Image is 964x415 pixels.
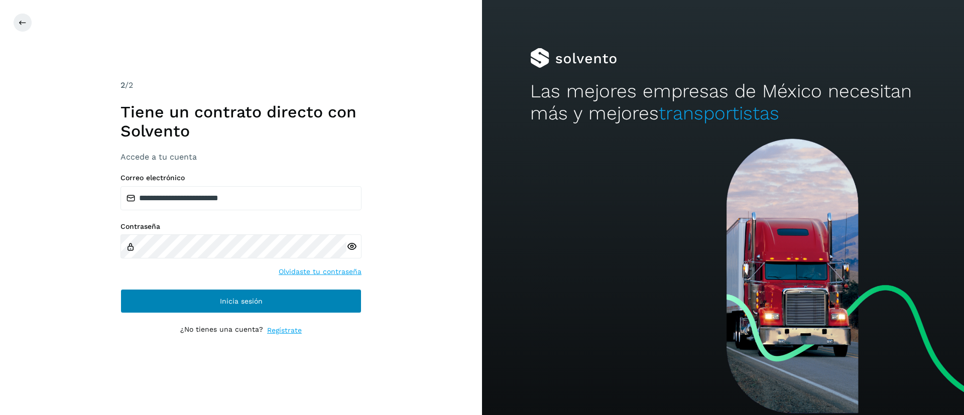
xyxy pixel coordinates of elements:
button: Inicia sesión [120,289,361,313]
h3: Accede a tu cuenta [120,152,361,162]
h2: Las mejores empresas de México necesitan más y mejores [530,80,916,125]
span: Inicia sesión [220,298,263,305]
a: Regístrate [267,325,302,336]
a: Olvidaste tu contraseña [279,266,361,277]
span: 2 [120,80,125,90]
div: /2 [120,79,361,91]
h1: Tiene un contrato directo con Solvento [120,102,361,141]
label: Contraseña [120,222,361,231]
label: Correo electrónico [120,174,361,182]
span: transportistas [659,102,779,124]
p: ¿No tienes una cuenta? [180,325,263,336]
